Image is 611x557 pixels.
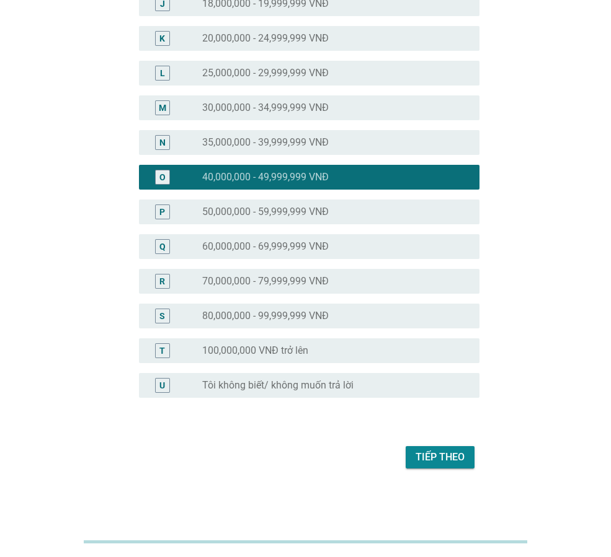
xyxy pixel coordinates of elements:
div: T [159,344,165,357]
label: 100,000,000 VNĐ trở lên [202,344,308,357]
div: N [159,136,166,149]
label: 20,000,000 - 24,999,999 VNĐ [202,32,329,45]
div: P [159,205,165,218]
label: 60,000,000 - 69,999,999 VNĐ [202,240,329,253]
div: U [159,379,165,392]
label: 25,000,000 - 29,999,999 VNĐ [202,67,329,79]
div: O [159,170,166,183]
div: Tiếp theo [416,450,465,465]
label: Tôi không biết/ không muốn trả lời [202,379,354,392]
label: 50,000,000 - 59,999,999 VNĐ [202,206,329,218]
label: 80,000,000 - 99,999,999 VNĐ [202,310,329,322]
div: Q [159,240,166,253]
label: 70,000,000 - 79,999,999 VNĐ [202,275,329,287]
div: M [159,101,166,114]
label: 30,000,000 - 34,999,999 VNĐ [202,102,329,114]
div: R [159,274,165,287]
label: 40,000,000 - 49,999,999 VNĐ [202,171,329,183]
div: S [159,309,165,322]
div: K [159,32,165,45]
div: L [160,66,165,79]
label: 35,000,000 - 39,999,999 VNĐ [202,136,329,149]
button: Tiếp theo [406,446,475,468]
